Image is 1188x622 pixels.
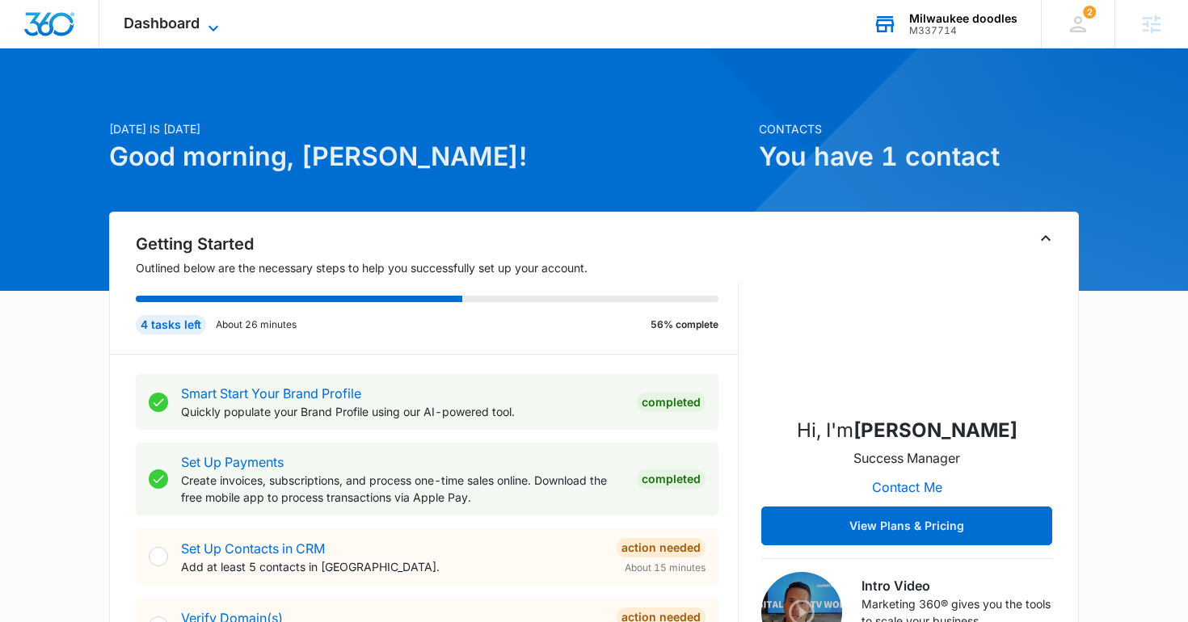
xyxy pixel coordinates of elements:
p: Quickly populate your Brand Profile using our AI-powered tool. [181,403,624,420]
span: Dashboard [124,15,200,32]
p: Create invoices, subscriptions, and process one-time sales online. Download the free mobile app t... [181,472,624,506]
div: account id [909,25,1017,36]
div: notifications count [1083,6,1096,19]
p: Outlined below are the necessary steps to help you successfully set up your account. [136,259,739,276]
p: 56% complete [651,317,718,332]
div: Completed [637,469,706,489]
div: 4 tasks left [136,315,206,334]
p: Hi, I'm [797,416,1017,445]
a: Smart Start Your Brand Profile [181,385,361,401]
div: account name [909,12,1017,25]
button: Toggle Collapse [1036,229,1055,248]
a: Set Up Contacts in CRM [181,540,325,557]
p: Success Manager [853,448,960,468]
p: About 26 minutes [216,317,297,332]
h1: You have 1 contact [759,137,1079,176]
button: Contact Me [856,468,958,506]
a: Set Up Payments [181,454,284,470]
p: Contacts [759,120,1079,137]
p: Add at least 5 contacts in [GEOGRAPHIC_DATA]. [181,558,604,575]
span: About 15 minutes [625,561,706,575]
h3: Intro Video [862,576,1052,595]
p: [DATE] is [DATE] [109,120,749,137]
div: Action Needed [617,538,706,557]
div: Completed [637,393,706,412]
strong: [PERSON_NAME] [853,418,1017,442]
h1: Good morning, [PERSON_NAME]! [109,137,749,176]
img: Cheyenne von Hoene [826,242,988,403]
button: View Plans & Pricing [761,506,1052,545]
h2: Getting Started [136,232,739,256]
span: 2 [1083,6,1096,19]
